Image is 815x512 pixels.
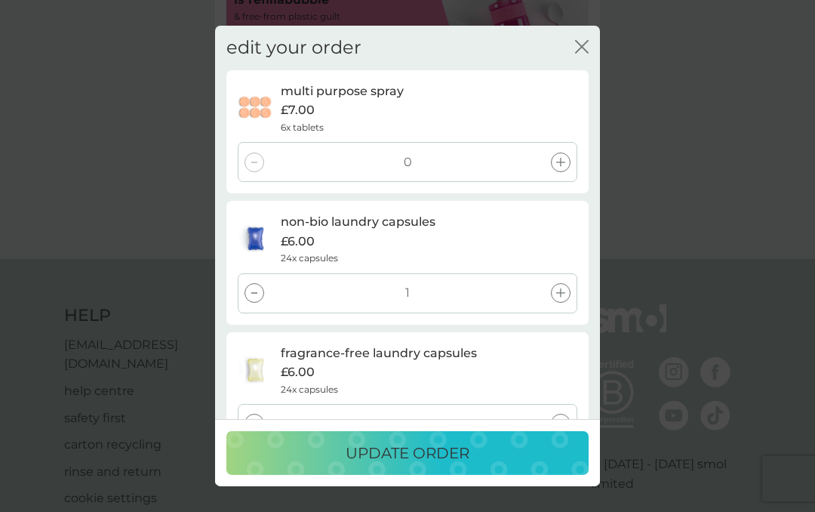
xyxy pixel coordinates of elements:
img: multi purpose spray [238,93,273,123]
span: £6.00 [281,362,315,382]
p: update order [346,441,469,465]
button: close [575,40,589,56]
span: £6.00 [281,232,315,251]
button: update order [226,431,589,475]
p: 6x tablets [281,120,324,134]
p: 1 [405,415,410,434]
img: fragrance-free laundry capsules [239,355,272,385]
span: £7.00 [281,100,315,120]
h2: edit your order [226,37,361,59]
p: fragrance-free laundry capsules [281,343,477,362]
p: 1 [405,283,410,303]
p: 24x capsules [281,382,338,396]
p: non-bio laundry capsules [281,212,435,232]
p: multi purpose spray [281,82,404,101]
p: 24x capsules [281,251,338,265]
img: non-bio laundry capsules [239,224,272,254]
p: 0 [404,153,412,172]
